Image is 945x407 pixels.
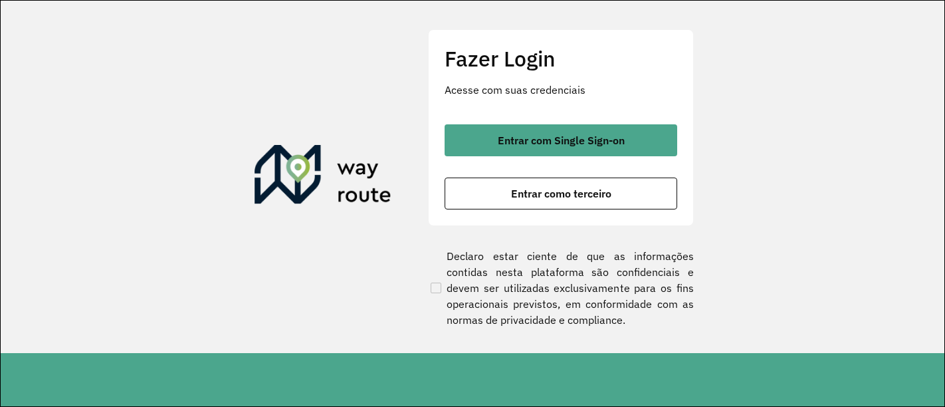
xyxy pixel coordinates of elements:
h2: Fazer Login [445,46,677,71]
button: button [445,124,677,156]
p: Acesse com suas credenciais [445,82,677,98]
label: Declaro estar ciente de que as informações contidas nesta plataforma são confidenciais e devem se... [428,248,694,328]
img: Roteirizador AmbevTech [255,145,391,209]
button: button [445,178,677,209]
span: Entrar com Single Sign-on [498,135,625,146]
span: Entrar como terceiro [511,188,611,199]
